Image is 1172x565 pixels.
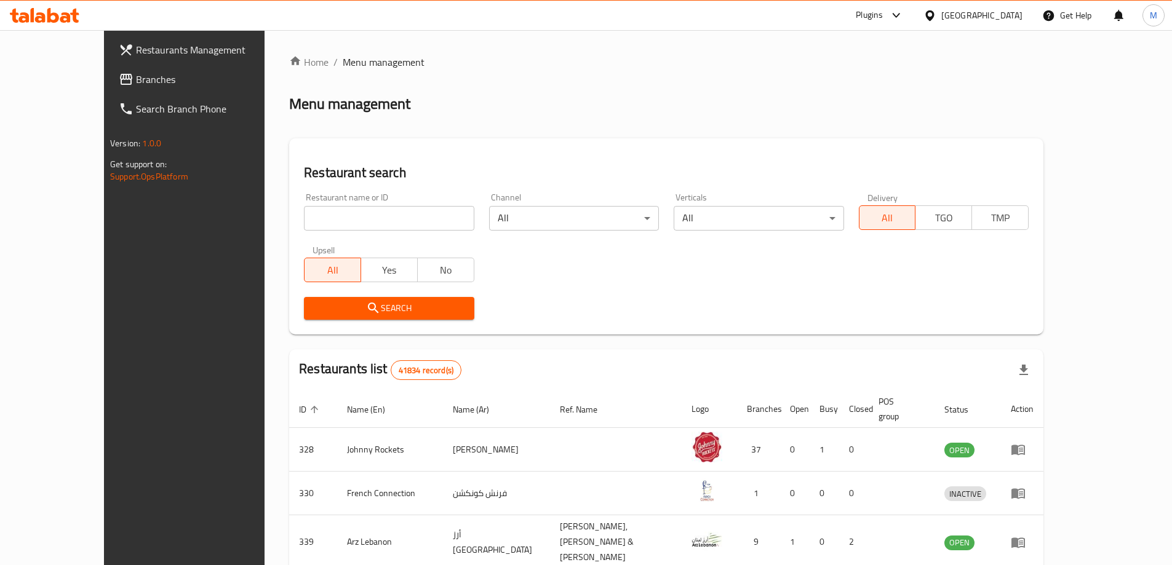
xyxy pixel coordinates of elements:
span: M [1150,9,1157,22]
img: Arz Lebanon [692,524,722,555]
span: POS group [879,394,920,424]
td: 37 [737,428,780,472]
a: Restaurants Management [109,35,300,65]
span: Name (En) [347,402,401,417]
nav: breadcrumb [289,55,1043,69]
span: Version: [110,135,140,151]
td: Johnny Rockets [337,428,443,472]
td: 0 [780,428,810,472]
td: 0 [839,428,869,472]
span: 1.0.0 [142,135,161,151]
td: 330 [289,472,337,515]
th: Logo [682,390,737,428]
label: Delivery [867,193,898,202]
a: Home [289,55,329,69]
div: [GEOGRAPHIC_DATA] [941,9,1023,22]
span: INACTIVE [944,487,986,501]
h2: Restaurants list [299,360,461,380]
span: Restaurants Management [136,42,290,57]
td: 1 [737,472,780,515]
div: Export file [1009,355,1038,385]
th: Branches [737,390,780,428]
label: Upsell [313,245,335,254]
button: All [859,205,916,230]
span: Get support on: [110,156,167,172]
td: 0 [839,472,869,515]
td: فرنش كونكشن [443,472,550,515]
h2: Restaurant search [304,164,1029,182]
button: Yes [361,258,418,282]
span: Name (Ar) [453,402,505,417]
div: All [489,206,659,231]
span: 41834 record(s) [391,365,461,376]
span: OPEN [944,443,975,457]
span: Search [314,301,464,316]
div: Menu [1011,442,1034,457]
td: French Connection [337,472,443,515]
button: TMP [971,205,1029,230]
td: 0 [810,472,839,515]
th: Open [780,390,810,428]
span: Status [944,402,984,417]
div: Total records count [391,360,461,380]
span: Search Branch Phone [136,101,290,116]
div: Menu [1011,486,1034,500]
span: Menu management [343,55,425,69]
img: Johnny Rockets [692,432,722,462]
span: No [423,261,469,279]
img: French Connection [692,475,722,506]
a: Support.OpsPlatform [110,168,188,184]
h2: Menu management [289,94,410,114]
span: Ref. Name [560,402,613,417]
a: Branches [109,65,300,94]
input: Search for restaurant name or ID.. [304,206,474,231]
th: Closed [839,390,869,428]
th: Action [1001,390,1043,428]
span: TMP [977,209,1024,227]
div: Plugins [856,8,883,23]
button: Search [304,297,474,320]
li: / [333,55,338,69]
td: 328 [289,428,337,472]
button: TGO [915,205,972,230]
button: No [417,258,474,282]
span: OPEN [944,535,975,550]
div: Menu [1011,535,1034,550]
a: Search Branch Phone [109,94,300,124]
td: 0 [780,472,810,515]
span: All [864,209,911,227]
td: 1 [810,428,839,472]
span: TGO [920,209,967,227]
div: INACTIVE [944,486,986,501]
button: All [304,258,361,282]
div: All [674,206,843,231]
th: Busy [810,390,839,428]
td: [PERSON_NAME] [443,428,550,472]
span: Yes [366,261,413,279]
span: ID [299,402,322,417]
span: All [309,261,356,279]
span: Branches [136,72,290,87]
